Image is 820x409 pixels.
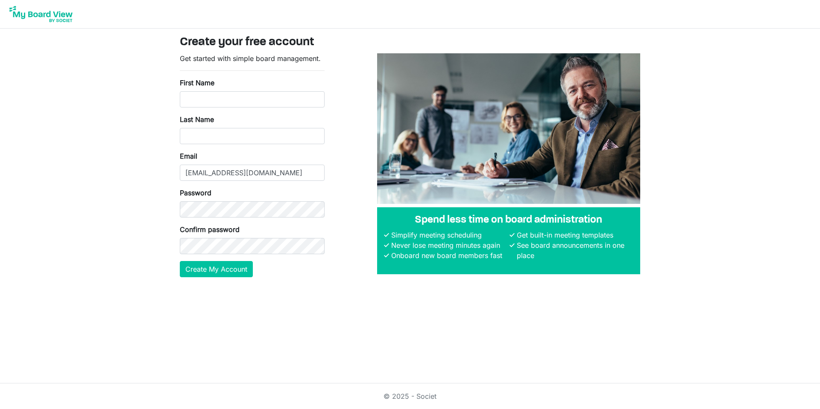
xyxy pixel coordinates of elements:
img: A photograph of board members sitting at a table [377,53,640,204]
li: Onboard new board members fast [389,250,508,261]
li: Get built-in meeting templates [515,230,633,240]
h4: Spend less time on board administration [384,214,633,226]
label: Password [180,188,211,198]
li: Never lose meeting minutes again [389,240,508,250]
img: My Board View Logo [7,3,75,25]
a: © 2025 - Societ [384,392,436,400]
label: Confirm password [180,224,240,235]
li: See board announcements in one place [515,240,633,261]
label: Email [180,151,197,161]
span: Get started with simple board management. [180,54,321,63]
label: Last Name [180,114,214,125]
li: Simplify meeting scheduling [389,230,508,240]
label: First Name [180,78,214,88]
h3: Create your free account [180,35,640,50]
button: Create My Account [180,261,253,277]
